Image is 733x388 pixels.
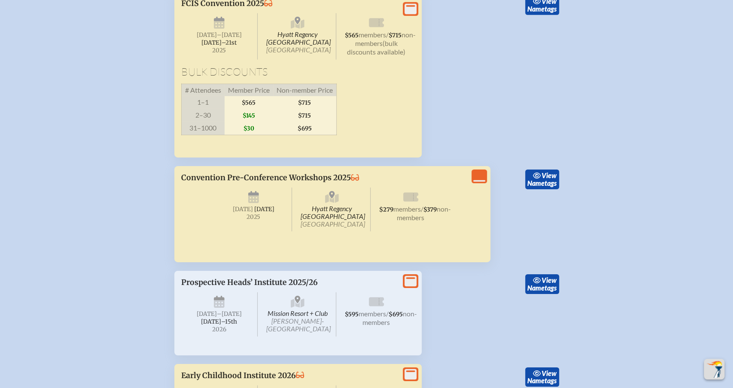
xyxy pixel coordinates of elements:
[188,47,251,54] span: 2025
[273,96,337,109] span: $715
[266,317,331,333] span: [PERSON_NAME]-[GEOGRAPHIC_DATA]
[345,32,359,39] span: $565
[222,214,285,220] span: 2025
[541,369,557,377] span: view
[704,359,724,379] button: Scroll Top
[706,361,723,378] img: To the top
[273,109,337,122] span: $715
[389,32,401,39] span: $715
[225,122,273,135] span: $30
[273,122,337,135] span: $695
[181,173,398,182] p: Convention Pre-Conference Workshops 2025
[421,205,423,213] span: /
[541,276,557,284] span: view
[181,96,225,109] span: 1–1
[181,109,225,122] span: 2–30
[181,278,398,287] p: Prospective Heads’ Institute 2025/26
[393,205,421,213] span: members
[294,188,371,231] span: Hyatt Regency [GEOGRAPHIC_DATA]
[345,311,359,318] span: $595
[181,84,225,97] span: # Attendees
[347,39,405,56] span: (bulk discounts available)
[201,318,237,325] span: [DATE]–⁠15th
[197,31,217,39] span: [DATE]
[525,170,559,189] a: viewNametags
[197,310,217,318] span: [DATE]
[201,39,237,46] span: [DATE]–⁠21st
[217,31,242,39] span: –[DATE]
[397,205,451,221] span: non-members
[525,367,559,387] a: viewNametags
[541,171,557,179] span: view
[379,206,393,213] span: $279
[359,30,386,39] span: members
[225,84,273,97] span: Member Price
[217,310,242,318] span: –[DATE]
[181,67,415,77] h1: Bulk Discounts
[259,13,336,60] span: Hyatt Regency [GEOGRAPHIC_DATA]
[225,109,273,122] span: $145
[525,274,559,294] a: viewNametags
[181,371,398,380] p: Early Childhood Institute 2026
[188,326,251,333] span: 2026
[259,292,336,336] span: Mission Resort + Club
[301,220,365,228] span: [GEOGRAPHIC_DATA]
[386,30,389,39] span: /
[254,206,274,213] span: [DATE]
[386,309,389,318] span: /
[225,96,273,109] span: $565
[362,309,417,326] span: non-members
[181,122,225,135] span: 31–1000
[389,311,403,318] span: $695
[423,206,437,213] span: $379
[233,206,253,213] span: [DATE]
[355,30,416,47] span: non-members
[273,84,337,97] span: Non-member Price
[359,309,386,318] span: members
[266,45,331,54] span: [GEOGRAPHIC_DATA]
